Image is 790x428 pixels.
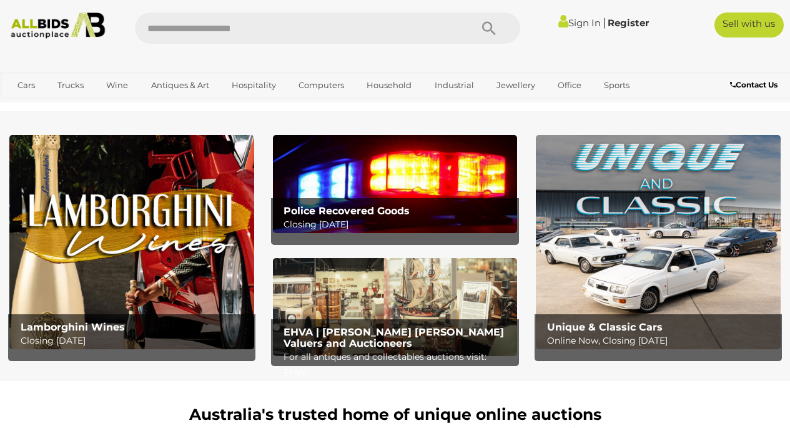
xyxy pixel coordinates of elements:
a: Office [550,75,590,96]
a: Cars [9,75,43,96]
a: Wine [98,75,136,96]
span: | [603,16,606,29]
b: Police Recovered Goods [284,205,410,217]
a: Industrial [427,75,482,96]
a: Contact Us [730,78,781,92]
b: Lamborghini Wines [21,321,125,333]
h1: Australia's trusted home of unique online auctions [16,406,774,424]
a: Sports [596,75,638,96]
a: Antiques & Art [143,75,217,96]
a: Trucks [49,75,92,96]
button: Search [458,12,520,44]
p: Closing [DATE] [284,217,512,232]
a: EHVA | Evans Hastings Valuers and Auctioneers EHVA | [PERSON_NAME] [PERSON_NAME] Valuers and Auct... [273,258,518,356]
img: Allbids.com.au [6,12,110,39]
p: For all antiques and collectables auctions visit: EHVA [284,349,512,381]
a: [GEOGRAPHIC_DATA] [9,96,114,116]
img: Lamborghini Wines [9,135,254,349]
a: Sign In [558,17,601,29]
a: Household [358,75,420,96]
a: Computers [290,75,352,96]
a: Register [608,17,649,29]
a: Lamborghini Wines Lamborghini Wines Closing [DATE] [9,135,254,349]
a: Jewellery [488,75,543,96]
b: EHVA | [PERSON_NAME] [PERSON_NAME] Valuers and Auctioneers [284,326,504,349]
a: Sell with us [714,12,784,37]
b: Unique & Classic Cars [547,321,663,333]
p: Closing [DATE] [21,333,249,349]
a: Unique & Classic Cars Unique & Classic Cars Online Now, Closing [DATE] [536,135,781,349]
img: EHVA | Evans Hastings Valuers and Auctioneers [273,258,518,356]
p: Online Now, Closing [DATE] [547,333,776,349]
b: Contact Us [730,80,778,89]
img: Unique & Classic Cars [536,135,781,349]
a: Police Recovered Goods Police Recovered Goods Closing [DATE] [273,135,518,233]
a: Hospitality [224,75,284,96]
img: Police Recovered Goods [273,135,518,233]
